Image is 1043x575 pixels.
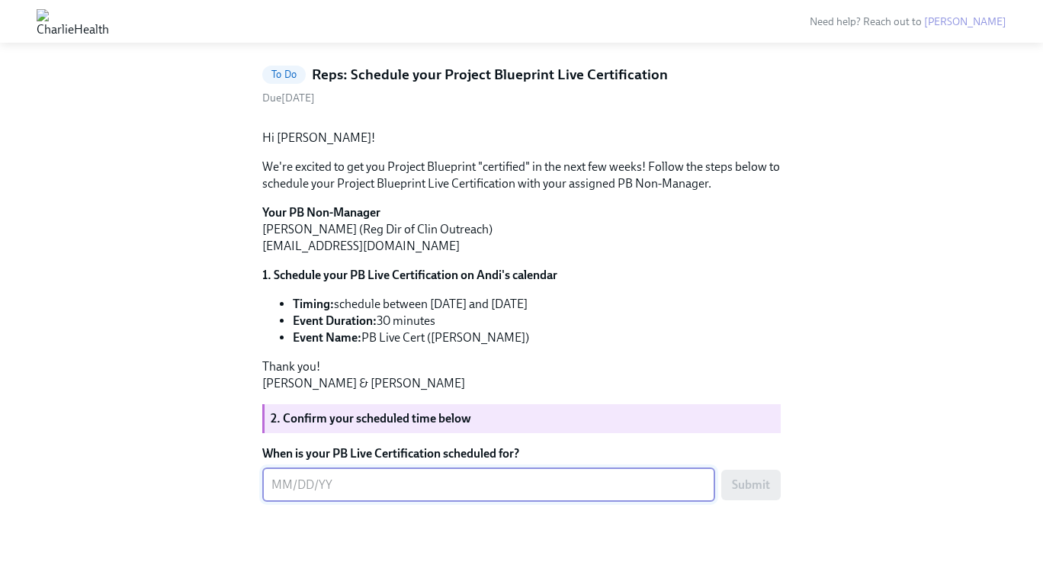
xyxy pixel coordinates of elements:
[293,296,781,313] li: schedule between [DATE] and [DATE]
[262,92,315,104] span: Wednesday, September 3rd 2025, 11:00 am
[262,69,306,80] span: To Do
[262,268,557,282] strong: 1. Schedule your PB Live Certification on Andi's calendar
[293,329,781,346] li: PB Live Cert ([PERSON_NAME])
[293,330,361,345] strong: Event Name:
[262,159,781,192] p: We're excited to get you Project Blueprint "certified" in the next few weeks! Follow the steps be...
[271,411,471,426] strong: 2. Confirm your scheduled time below
[924,15,1006,28] a: [PERSON_NAME]
[293,313,781,329] li: 30 minutes
[293,313,377,328] strong: Event Duration:
[810,15,1006,28] span: Need help? Reach out to
[293,297,334,311] strong: Timing:
[312,65,668,85] h5: Reps: Schedule your Project Blueprint Live Certification
[262,358,781,392] p: Thank you! [PERSON_NAME] & [PERSON_NAME]
[262,130,781,146] p: Hi [PERSON_NAME]!
[262,445,781,462] label: When is your PB Live Certification scheduled for?
[262,205,380,220] strong: Your PB Non-Manager
[262,204,781,255] p: [PERSON_NAME] (Reg Dir of Clin Outreach) [EMAIL_ADDRESS][DOMAIN_NAME]
[37,9,109,34] img: CharlieHealth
